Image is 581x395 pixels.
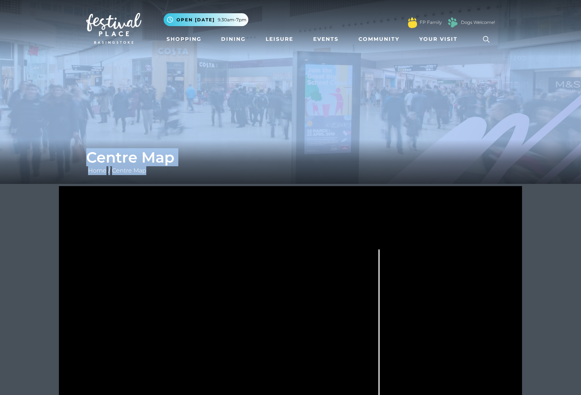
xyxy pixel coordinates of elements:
[218,32,249,46] a: Dining
[419,35,458,43] span: Your Visit
[110,167,148,174] a: Centre Map
[86,13,141,44] img: Festival Place Logo
[263,32,296,46] a: Leisure
[310,32,342,46] a: Events
[86,149,495,166] h1: Centre Map
[416,32,464,46] a: Your Visit
[164,32,204,46] a: Shopping
[356,32,402,46] a: Community
[420,19,442,26] a: FP Family
[176,17,215,23] span: Open [DATE]
[218,17,246,23] span: 9.30am-7pm
[81,149,501,175] div: /
[164,13,248,26] button: Open [DATE] 9.30am-7pm
[86,167,108,174] a: Home
[461,19,495,26] a: Dogs Welcome!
